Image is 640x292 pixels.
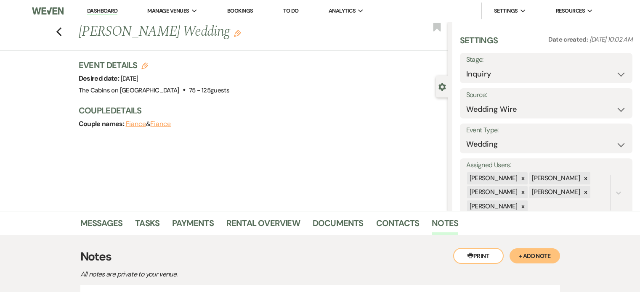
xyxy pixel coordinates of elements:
h3: Event Details [79,59,230,71]
button: Print [453,248,504,264]
h3: Notes [80,248,560,266]
button: + Add Note [510,248,560,263]
div: [PERSON_NAME] [529,172,581,184]
h1: [PERSON_NAME] Wedding [79,22,371,42]
a: Messages [80,216,123,235]
a: Documents [313,216,364,235]
h3: Couple Details [79,105,440,116]
span: Couple names: [79,119,126,128]
a: Bookings [227,7,253,14]
div: [PERSON_NAME] [467,200,519,213]
label: Source: [466,89,626,101]
a: Payments [172,216,214,235]
div: [PERSON_NAME] [467,172,519,184]
a: Dashboard [87,7,117,15]
label: Stage: [466,54,626,66]
a: Rental Overview [226,216,300,235]
button: Edit [234,29,241,37]
span: Settings [494,7,518,15]
a: To Do [283,7,299,14]
span: Analytics [329,7,356,15]
button: Fiance [150,121,171,127]
span: Desired date: [79,74,121,83]
label: Event Type: [466,124,626,137]
span: [DATE] [121,74,138,83]
span: Resources [556,7,585,15]
a: Contacts [376,216,420,235]
label: Assigned Users: [466,159,626,171]
span: [DATE] 10:02 AM [590,35,632,44]
span: & [126,120,171,128]
button: Fiance [126,121,146,127]
span: Date created: [548,35,590,44]
p: All notes are private to your venue. [80,269,375,280]
button: Close lead details [438,82,446,90]
h3: Settings [460,34,498,53]
a: Tasks [135,216,159,235]
div: [PERSON_NAME] [467,186,519,198]
span: The Cabins on [GEOGRAPHIC_DATA] [79,86,179,95]
span: Manage Venues [147,7,189,15]
a: Notes [432,216,458,235]
span: 75 - 125 guests [189,86,229,95]
div: [PERSON_NAME] [529,186,581,198]
img: Weven Logo [32,2,64,20]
